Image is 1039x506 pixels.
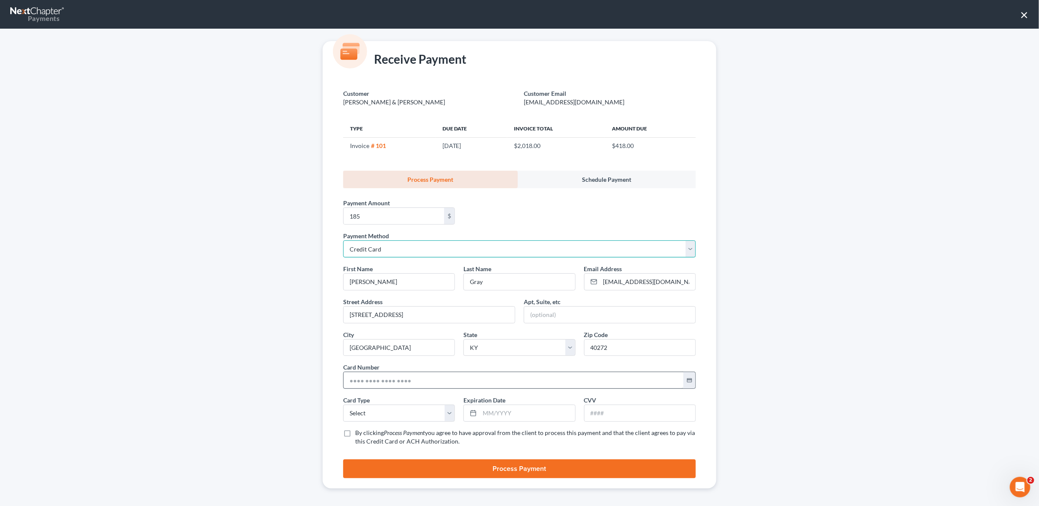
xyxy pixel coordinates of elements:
[343,364,380,371] span: Card Number
[344,372,683,388] input: ●●●● ●●●● ●●●● ●●●●
[686,377,692,383] i: credit_card
[463,331,477,338] span: State
[600,274,695,290] input: Enter email...
[463,397,505,404] span: Expiration Date
[10,4,65,25] a: Payments
[371,142,386,149] strong: # 101
[343,89,369,98] label: Customer
[507,120,605,137] th: Invoice Total
[355,429,695,445] span: you agree to have approval from the client to process this payment and that the client agrees to ...
[344,307,515,323] input: Enter address...
[1021,8,1029,21] button: ×
[584,397,597,404] span: CVV
[584,265,622,272] span: Email Address
[605,120,696,137] th: Amount Due
[343,171,518,188] a: Process Payment
[343,265,373,272] span: First Name
[350,142,369,149] span: Invoice
[384,429,425,436] i: Process Payment
[463,265,491,272] span: Last Name
[1027,477,1034,484] span: 2
[524,298,561,305] span: Apt, Suite, etc
[343,98,515,107] p: [PERSON_NAME] & [PERSON_NAME]
[343,51,466,68] div: Receive Payment
[585,340,695,356] input: XXXXX
[584,331,608,338] span: Zip Code
[343,120,436,137] th: Type
[344,340,454,356] input: Enter city...
[444,208,454,224] div: $
[344,274,454,290] input: --
[507,137,605,154] td: $2,018.00
[524,98,696,107] p: [EMAIL_ADDRESS][DOMAIN_NAME]
[480,405,575,421] input: MM/YYYY
[343,199,390,207] span: Payment Amount
[1010,477,1030,497] iframe: Intercom live chat
[343,397,370,404] span: Card Type
[10,14,59,23] div: Payments
[344,208,444,224] input: 0.00
[343,232,389,240] span: Payment Method
[518,171,696,188] a: Schedule Payment
[343,459,696,478] button: Process Payment
[585,405,695,421] input: ####
[333,34,367,68] img: icon-card-7b25198184e2a804efa62d31be166a52b8f3802235d01b8ac243be8adfaa5ebc.svg
[436,120,507,137] th: Due Date
[524,307,695,323] input: (optional)
[605,137,696,154] td: $418.00
[524,89,566,98] label: Customer Email
[436,137,507,154] td: [DATE]
[355,429,384,436] span: By clicking
[343,298,383,305] span: Street Address
[343,331,354,338] span: City
[464,274,575,290] input: --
